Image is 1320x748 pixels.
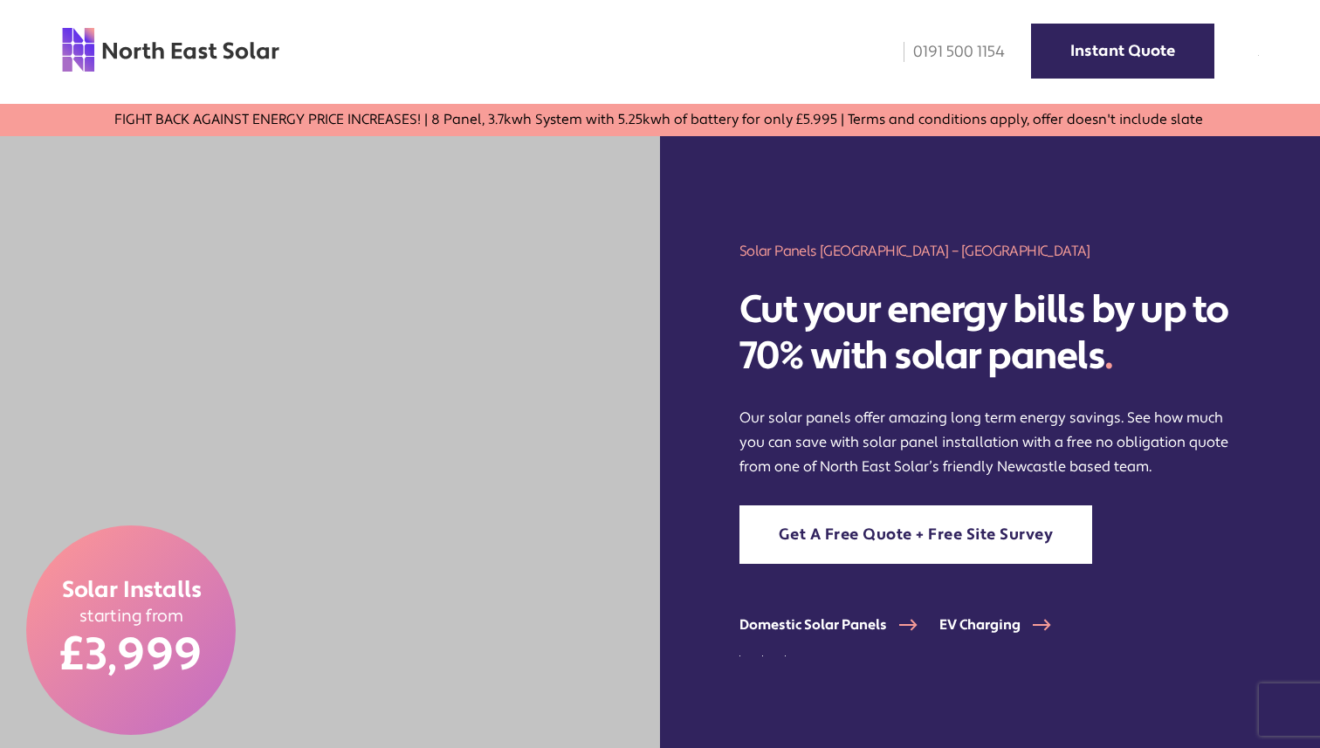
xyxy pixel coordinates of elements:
img: north east solar logo [61,26,280,73]
a: 0191 500 1154 [891,42,1005,62]
img: phone icon [904,42,904,62]
h1: Solar Panels [GEOGRAPHIC_DATA] – [GEOGRAPHIC_DATA] [739,241,1241,261]
a: Get A Free Quote + Free Site Survey [739,505,1093,564]
p: Our solar panels offer amazing long term energy savings. See how much you can save with solar pan... [739,406,1241,479]
a: Domestic Solar Panels [739,616,939,634]
img: menu icon [1258,55,1259,56]
span: £3,999 [60,627,203,684]
span: Solar Installs [61,576,201,606]
img: which logo [633,734,634,735]
span: . [1104,332,1113,381]
a: Solar Installs starting from £3,999 [26,525,236,735]
h2: Cut your energy bills by up to 70% with solar panels [739,287,1241,380]
span: starting from [79,605,183,627]
a: EV Charging [939,616,1073,634]
a: Instant Quote [1031,24,1214,79]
